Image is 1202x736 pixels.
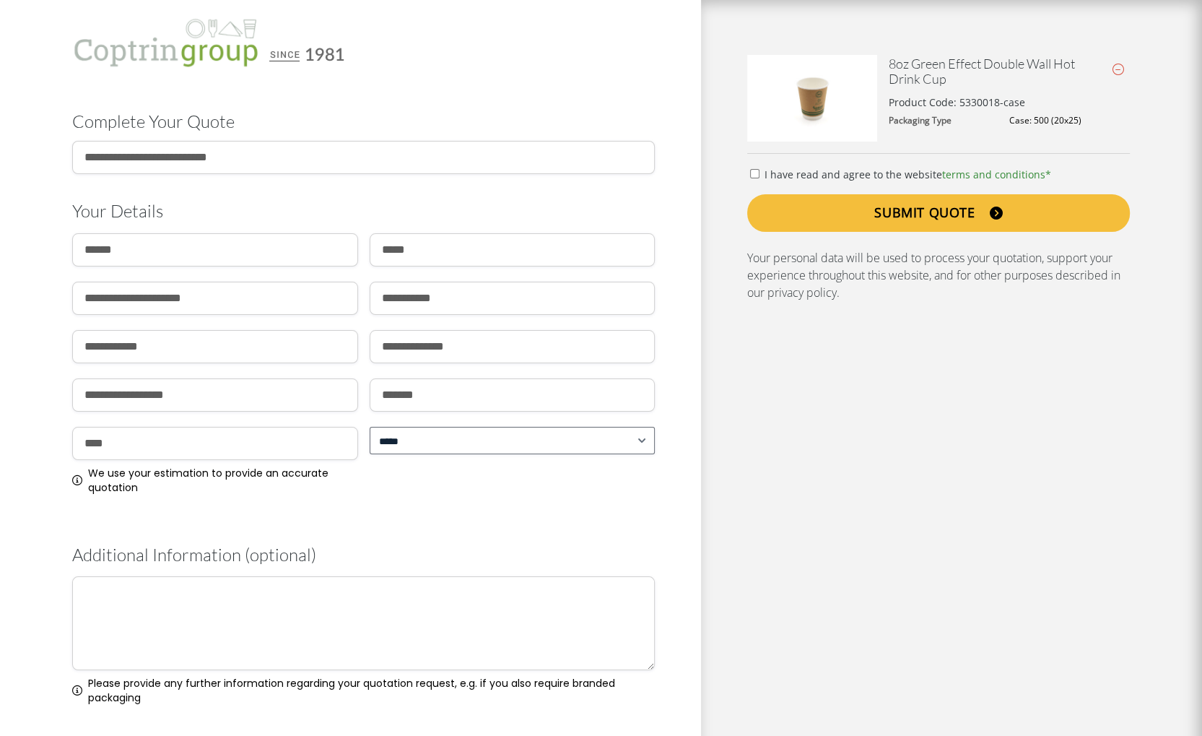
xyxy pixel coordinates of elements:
[750,169,759,178] input: I have read and agree to the websiteterms and conditions*
[874,205,975,221] span: SUBMIT QUOTE
[747,249,1130,301] p: Your personal data will be used to process your quotation, support your experience throughout thi...
[72,10,362,77] img: Coptrin Group
[72,545,655,566] h3: Additional Information (optional)
[72,466,358,495] div: We use your estimation to provide an accurate quotation
[942,168,1051,181] a: terms and conditions*
[747,55,877,142] img: 8oz-Green-Effect-Double-Wall-Cup-400x267.jpg
[765,168,1051,181] span: I have read and agree to the website
[747,194,1130,232] a: SUBMIT QUOTE
[1009,116,1130,126] dd: Case: 500 (20x25)
[889,56,1075,87] a: 8oz Green Effect Double Wall Hot Drink Cup
[889,95,1025,110] p: Product Code: 5330018-case
[72,676,655,705] div: Please provide any further information regarding your quotation request, e.g. if you also require...
[889,116,990,126] dt: Packaging Type
[72,111,655,132] h1: Complete Your Quote
[72,201,655,222] h3: Your Details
